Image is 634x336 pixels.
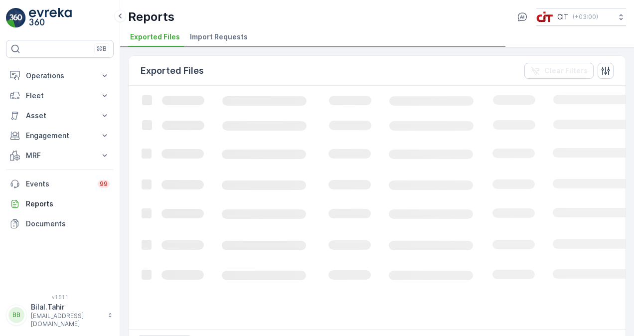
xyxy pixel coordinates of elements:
[26,219,110,229] p: Documents
[31,312,103,328] p: [EMAIL_ADDRESS][DOMAIN_NAME]
[544,66,588,76] p: Clear Filters
[6,302,114,328] button: BBBilal.Tahir[EMAIL_ADDRESS][DOMAIN_NAME]
[31,302,103,312] p: Bilal.Tahir
[6,294,114,300] span: v 1.51.1
[6,194,114,214] a: Reports
[6,8,26,28] img: logo
[26,71,94,81] p: Operations
[557,12,569,22] p: CIT
[190,32,248,42] span: Import Requests
[6,86,114,106] button: Fleet
[100,180,108,188] p: 99
[6,106,114,126] button: Asset
[26,199,110,209] p: Reports
[524,63,594,79] button: Clear Filters
[6,174,114,194] a: Events99
[130,32,180,42] span: Exported Files
[536,8,626,26] button: CIT(+03:00)
[128,9,174,25] p: Reports
[8,307,24,323] div: BB
[26,151,94,161] p: MRF
[536,11,553,22] img: cit-logo_pOk6rL0.png
[26,179,92,189] p: Events
[26,131,94,141] p: Engagement
[573,13,598,21] p: ( +03:00 )
[97,45,107,53] p: ⌘B
[26,91,94,101] p: Fleet
[6,126,114,146] button: Engagement
[29,8,72,28] img: logo_light-DOdMpM7g.png
[6,214,114,234] a: Documents
[6,66,114,86] button: Operations
[26,111,94,121] p: Asset
[6,146,114,166] button: MRF
[141,64,204,78] p: Exported Files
